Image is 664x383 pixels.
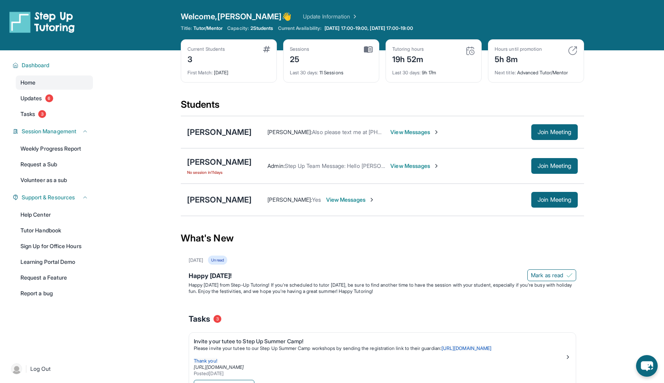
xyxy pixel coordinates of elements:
img: Mark as read [566,272,573,278]
span: | [25,364,27,374]
div: 19h 52m [392,52,424,65]
button: Dashboard [19,61,88,69]
div: Students [181,98,584,116]
div: 11 Sessions [290,65,373,76]
a: Home [16,75,93,90]
div: Sessions [290,46,310,52]
span: Also please text me at [PHONE_NUMBER] as I may not be able to receive your message here. thanks [312,129,563,135]
button: Join Meeting [531,158,578,174]
img: Chevron-Right [433,129,440,135]
div: [DATE] [187,65,270,76]
a: Sign Up for Office Hours [16,239,93,253]
span: Tutor/Mentor [193,25,223,31]
div: Unread [208,256,227,265]
a: Updates6 [16,91,93,105]
img: Chevron Right [350,13,358,20]
span: Last 30 days : [392,70,421,75]
span: [PERSON_NAME] : [267,129,312,135]
div: Invite your tutee to Step Up Summer Camp! [194,337,565,345]
button: Join Meeting [531,192,578,208]
a: Report a bug [16,286,93,300]
div: Hours until promotion [495,46,542,52]
span: View Messages [390,128,440,136]
div: 3 [187,52,225,65]
a: Request a Sub [16,157,93,171]
button: Join Meeting [531,124,578,140]
div: 9h 17m [392,65,475,76]
a: Tasks3 [16,107,93,121]
span: Tasks [20,110,35,118]
img: card [466,46,475,55]
a: [DATE] 17:00-19:00, [DATE] 17:00-19:00 [323,25,415,31]
img: Chevron-Right [433,163,440,169]
span: [PERSON_NAME] : [267,196,312,203]
a: Tutor Handbook [16,223,93,238]
a: Invite your tutee to Step Up Summer Camp!Please invite your tutee to our Step Up Summer Camp work... [189,333,576,378]
button: Support & Resources [19,193,88,201]
div: Tutoring hours [392,46,424,52]
div: Current Students [187,46,225,52]
div: [PERSON_NAME] [187,194,252,205]
div: 5h 8m [495,52,542,65]
img: user-img [11,363,22,374]
span: Log Out [30,365,51,373]
a: [URL][DOMAIN_NAME] [441,345,492,351]
img: card [568,46,577,55]
span: Home [20,79,35,87]
span: Current Availability: [278,25,321,31]
button: Session Management [19,127,88,135]
img: logo [9,11,75,33]
span: Next title : [495,70,516,75]
a: Weekly Progress Report [16,142,93,156]
button: chat-button [636,355,658,377]
span: Admin : [267,162,284,169]
span: 3 [38,110,46,118]
div: Posted [DATE] [194,370,565,377]
span: Capacity: [227,25,249,31]
span: [DATE] 17:00-19:00, [DATE] 17:00-19:00 [325,25,413,31]
span: Join Meeting [538,197,571,202]
a: Learning Portal Demo [16,255,93,269]
div: [PERSON_NAME] [187,127,252,138]
button: Mark as read [527,269,576,281]
span: Join Meeting [538,164,571,168]
span: 2 Students [250,25,273,31]
span: First Match : [187,70,213,75]
span: 6 [45,94,53,102]
a: Request a Feature [16,271,93,285]
span: Thank you! [194,358,217,364]
span: Updates [20,94,42,102]
a: [URL][DOMAIN_NAME] [194,364,244,370]
p: Happy [DATE] from Step-Up Tutoring! If you're scheduled to tutor [DATE], be sure to find another ... [189,282,576,295]
div: Happy [DATE]! [189,271,576,282]
span: Title: [181,25,192,31]
span: Join Meeting [538,130,571,134]
span: View Messages [326,196,375,204]
div: [DATE] [189,257,203,263]
span: 3 [213,315,221,323]
div: [PERSON_NAME] [187,157,252,168]
span: No session in 11 days [187,169,252,175]
span: Last 30 days : [290,70,318,75]
span: Dashboard [22,61,50,69]
div: Advanced Tutor/Mentor [495,65,577,76]
a: Update Information [303,13,358,20]
p: Please invite your tutee to our Step Up Summer Camp workshops by sending the registration link to... [194,345,565,352]
img: card [364,46,373,53]
span: Mark as read [531,271,563,279]
div: What's New [181,221,584,256]
img: card [263,46,270,52]
a: Volunteer as a sub [16,173,93,187]
span: Support & Resources [22,193,75,201]
div: 25 [290,52,310,65]
span: Tasks [189,313,210,324]
span: Yes [312,196,321,203]
a: Help Center [16,208,93,222]
span: Session Management [22,127,76,135]
span: View Messages [390,162,440,170]
a: |Log Out [8,360,93,377]
span: Welcome, [PERSON_NAME] 👋 [181,11,292,22]
img: Chevron-Right [369,197,375,203]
